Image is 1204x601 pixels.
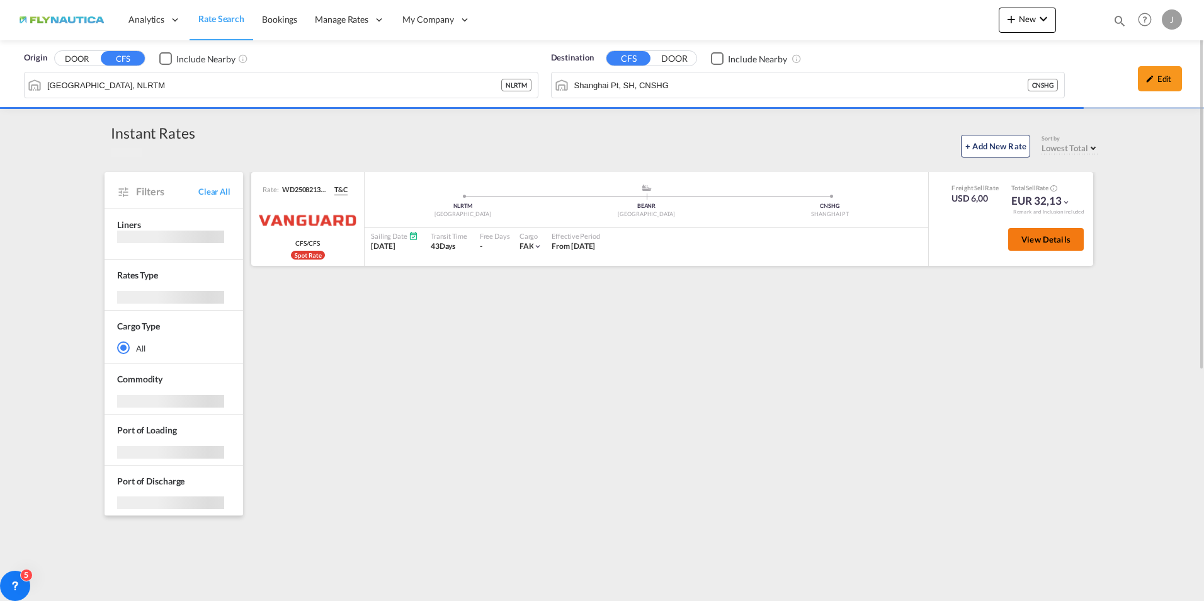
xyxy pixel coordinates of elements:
[552,241,595,252] div: From 14 Aug 2025
[961,135,1030,157] button: + Add New Rate
[198,13,244,24] span: Rate Search
[1042,135,1099,143] div: Sort by
[291,251,325,260] div: Rollable available
[295,239,320,248] span: CFS/CFS
[1042,140,1099,154] md-select: Select: Lowest Total
[1145,74,1154,83] md-icon: icon-pencil
[951,192,999,205] div: USD 6,00
[480,241,482,252] div: -
[1011,183,1070,193] div: Total Rate
[55,52,99,66] button: DOOR
[1004,11,1019,26] md-icon: icon-plus 400-fg
[117,374,162,384] span: Commodity
[551,52,594,64] span: Destination
[520,231,543,241] div: Cargo
[555,202,739,210] div: BEANR
[480,231,510,241] div: Free Days
[315,13,368,26] span: Manage Rates
[1036,11,1051,26] md-icon: icon-chevron-down
[1008,228,1084,251] button: View Details
[1162,9,1182,30] div: J
[101,51,145,66] button: CFS
[520,241,534,251] span: FAK
[19,6,104,34] img: dbeec6a0202a11f0ab01a7e422f9ff92.png
[552,231,599,241] div: Effective Period
[951,183,999,192] div: Freight Rate
[371,231,418,241] div: Sailing Date
[652,52,696,66] button: DOOR
[1048,183,1057,193] button: Spot Rates are dynamic & can fluctuate with time
[25,72,538,98] md-input-container: Rotterdam, NLRTM
[738,210,922,219] div: SHANGHAI PT
[371,241,418,252] div: [DATE]
[1062,198,1071,207] md-icon: icon-chevron-down
[1138,66,1182,91] div: icon-pencilEdit
[117,342,230,355] md-radio-button: All
[738,202,922,210] div: CNSHG
[117,476,185,486] span: Port of Discharge
[159,52,236,65] md-checkbox: Checkbox No Ink
[552,72,1065,98] md-input-container: Shanghai Pt, SH, CNSHG
[1028,79,1059,91] div: CNSHG
[974,184,985,192] span: Sell
[371,210,555,219] div: [GEOGRAPHIC_DATA]
[639,185,654,191] md-icon: assets/icons/custom/ship-fill.svg
[1021,234,1071,244] span: View Details
[24,52,47,64] span: Origin
[1042,143,1088,153] span: Lowest Total
[262,14,297,25] span: Bookings
[136,185,198,198] span: Filters
[606,51,650,66] button: CFS
[176,53,236,66] div: Include Nearby
[1004,209,1093,215] div: Remark and Inclusion included
[371,202,555,210] div: NLRTM
[1134,9,1156,30] span: Help
[47,76,501,94] input: Search by Port
[552,241,595,251] span: From [DATE]
[501,79,531,91] div: NLRTM
[728,53,787,66] div: Include Nearby
[117,269,158,282] div: Rates Type
[198,186,230,197] span: Clear All
[409,231,418,241] md-icon: Schedules Available
[1134,9,1162,31] div: Help
[1011,193,1070,209] div: EUR 32,13
[1026,184,1036,192] span: Sell
[1113,14,1127,33] div: icon-magnify
[117,320,160,333] div: Cargo Type
[1004,14,1051,24] span: New
[402,13,454,26] span: My Company
[431,231,467,241] div: Transit Time
[533,242,542,251] md-icon: icon-chevron-down
[711,52,787,65] md-checkbox: Checkbox No Ink
[128,13,164,26] span: Analytics
[792,54,802,64] md-icon: Unchecked: Ignores neighbouring ports when fetching rates.Checked : Includes neighbouring ports w...
[111,123,195,143] div: Instant Rates
[238,54,248,64] md-icon: Unchecked: Ignores neighbouring ports when fetching rates.Checked : Includes neighbouring ports w...
[1113,14,1127,28] md-icon: icon-magnify
[254,205,361,236] img: VANGUARD
[431,241,467,252] div: 43Days
[555,210,739,219] div: [GEOGRAPHIC_DATA]
[263,185,279,195] span: Rate:
[117,425,177,435] span: Port of Loading
[999,8,1056,33] button: icon-plus 400-fgNewicon-chevron-down
[291,251,325,260] img: Vanguard_Spot.png
[279,185,329,195] div: WD2508213026
[117,219,140,230] span: Liners
[574,76,1028,94] input: Search by Port
[334,185,348,195] span: T&C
